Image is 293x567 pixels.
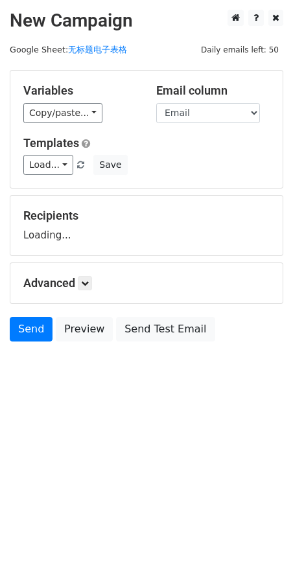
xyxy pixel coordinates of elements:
div: Loading... [23,209,270,242]
small: Google Sheet: [10,45,127,54]
h5: Advanced [23,276,270,290]
a: Load... [23,155,73,175]
button: Save [93,155,127,175]
a: Send [10,317,53,341]
a: Templates [23,136,79,150]
h5: Variables [23,84,137,98]
a: Copy/paste... [23,103,102,123]
h2: New Campaign [10,10,283,32]
a: Send Test Email [116,317,215,341]
span: Daily emails left: 50 [196,43,283,57]
a: 无标题电子表格 [68,45,127,54]
h5: Recipients [23,209,270,223]
h5: Email column [156,84,270,98]
a: Daily emails left: 50 [196,45,283,54]
a: Preview [56,317,113,341]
